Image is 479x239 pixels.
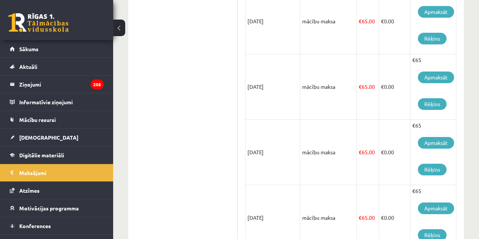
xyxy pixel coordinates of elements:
legend: Informatīvie ziņojumi [19,93,104,111]
span: € [359,18,362,24]
a: Maksājumi [10,164,104,181]
td: 65.00 [357,120,379,185]
span: Atzīmes [19,187,40,194]
a: Aktuāli [10,58,104,75]
td: €65 [410,54,456,120]
legend: Ziņojumi [19,76,104,93]
span: € [381,83,384,90]
span: Mācību resursi [19,116,56,123]
a: Sākums [10,40,104,58]
span: Sākums [19,46,38,52]
span: € [381,18,384,24]
legend: Maksājumi [19,164,104,181]
a: Motivācijas programma [10,199,104,217]
span: [DEMOGRAPHIC_DATA] [19,134,78,141]
span: Motivācijas programma [19,205,79,212]
span: € [381,214,384,221]
span: € [359,83,362,90]
a: Konferences [10,217,104,234]
a: Informatīvie ziņojumi [10,93,104,111]
a: Apmaksāt [418,137,454,149]
span: € [381,149,384,155]
a: Rēķins [418,98,447,110]
a: Apmaksāt [418,202,454,214]
span: Konferences [19,222,51,229]
td: 65.00 [357,54,379,120]
a: Apmaksāt [418,6,454,18]
td: mācību maksa [300,120,357,185]
td: 0.00 [379,54,410,120]
a: Rīgas 1. Tālmācības vidusskola [8,13,69,32]
i: 205 [91,79,104,90]
td: mācību maksa [300,54,357,120]
td: 0.00 [379,120,410,185]
span: Digitālie materiāli [19,152,64,158]
a: Digitālie materiāli [10,146,104,164]
a: [DEMOGRAPHIC_DATA] [10,129,104,146]
a: Mācību resursi [10,111,104,128]
a: Rēķins [418,164,447,175]
span: Aktuāli [19,63,37,70]
td: €65 [410,120,456,185]
a: Rēķins [418,33,447,44]
span: € [359,214,362,221]
td: [DATE] [246,120,300,185]
a: Ziņojumi205 [10,76,104,93]
a: Atzīmes [10,182,104,199]
a: Apmaksāt [418,72,454,83]
td: [DATE] [246,54,300,120]
span: € [359,149,362,155]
